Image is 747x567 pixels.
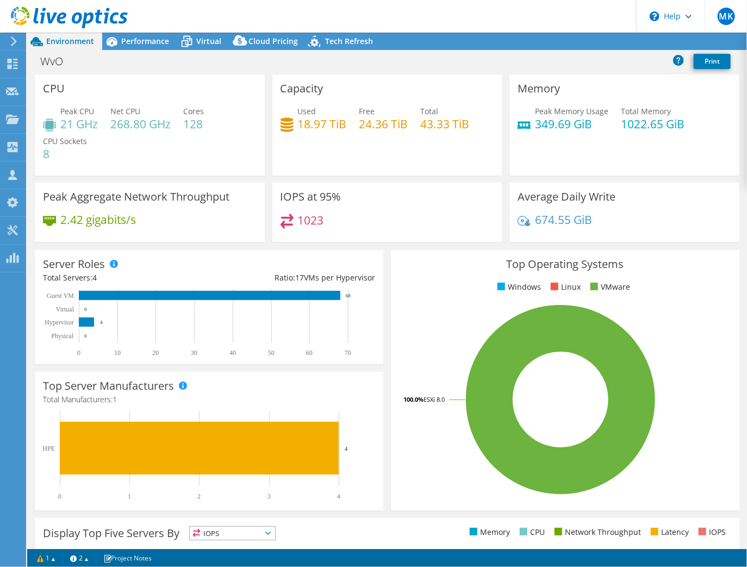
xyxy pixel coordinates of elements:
[359,118,408,130] h4: 24.36 TiB
[183,118,204,130] h4: 128
[110,118,171,130] h4: 268.80 GHz
[113,394,117,404] span: 1
[421,118,470,130] h4: 43.33 TiB
[359,106,375,116] span: Free
[403,395,424,403] tspan: 100.0%
[421,106,439,116] span: Total
[110,106,140,116] span: Net CPU
[196,36,221,46] span: Virtual
[43,258,105,270] h3: Server Roles
[535,214,592,226] h4: 674.55 GiB
[51,332,73,340] text: Physical
[96,551,159,565] a: Project Notes
[588,281,630,293] li: VMware
[60,106,94,116] span: Peak CPU
[43,394,375,406] h4: Total Manufacturers:
[84,307,87,312] text: 0
[696,526,726,538] li: IOPS
[552,526,641,538] li: Network Throughput
[325,36,373,46] span: Tech Refresh
[63,551,96,565] a: 2
[152,349,159,357] text: 20
[29,551,63,565] a: 1
[518,191,615,203] h3: Average Daily Write
[43,83,65,95] h3: CPU
[718,8,735,25] span: MK
[694,54,731,69] a: Print
[535,106,608,116] span: Peak Memory Usage
[298,214,324,226] h4: 1023
[306,349,313,357] text: 60
[190,527,275,540] span: IOPS
[60,118,98,130] h4: 21 GHz
[298,106,316,116] span: Used
[298,118,347,130] h4: 18.97 TiB
[467,526,510,538] li: Memory
[128,493,131,500] text: 1
[121,36,169,46] span: Performance
[209,272,375,284] div: Ratio: VMs per Hypervisor
[281,83,323,95] h3: Capacity
[191,349,197,357] text: 30
[346,293,351,298] text: 68
[281,191,341,203] h3: IOPS at 95%
[43,191,229,203] h3: Peak Aggregate Network Throughput
[92,272,97,283] span: 4
[345,349,351,357] text: 70
[535,118,608,130] h4: 349.69 GiB
[267,493,271,500] text: 3
[60,214,136,226] h4: 2.42 gigabits/s
[548,281,581,293] li: Linux
[114,349,121,357] text: 10
[248,36,298,46] span: Cloud Pricing
[46,36,94,46] span: Environment
[621,118,684,130] h4: 1022.65 GiB
[648,526,689,538] li: Latency
[650,11,659,21] svg: \n
[84,333,87,339] text: 0
[56,306,74,313] text: Virtual
[517,526,545,538] li: CPU
[43,380,174,392] h3: Top Server Manufacturers
[229,349,236,357] text: 40
[77,349,80,357] text: 0
[45,319,74,326] text: Hypervisor
[518,83,560,95] h3: Memory
[183,106,204,116] span: Cores
[43,136,87,146] span: CPU Sockets
[268,349,275,357] text: 50
[399,258,731,270] h3: Top Operating Systems
[42,445,55,452] text: HPE
[495,281,541,293] li: Windows
[100,320,103,325] text: 4
[337,493,340,500] text: 4
[43,148,87,160] h4: 8
[345,445,348,452] text: 4
[295,272,304,283] span: 17
[621,106,671,116] span: Total Memory
[47,292,74,300] text: Guest VM
[424,395,445,403] tspan: ESXi 8.0
[58,493,61,500] text: 0
[197,493,201,500] text: 2
[43,272,209,284] div: Total Servers:
[35,55,80,67] h1: WvO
